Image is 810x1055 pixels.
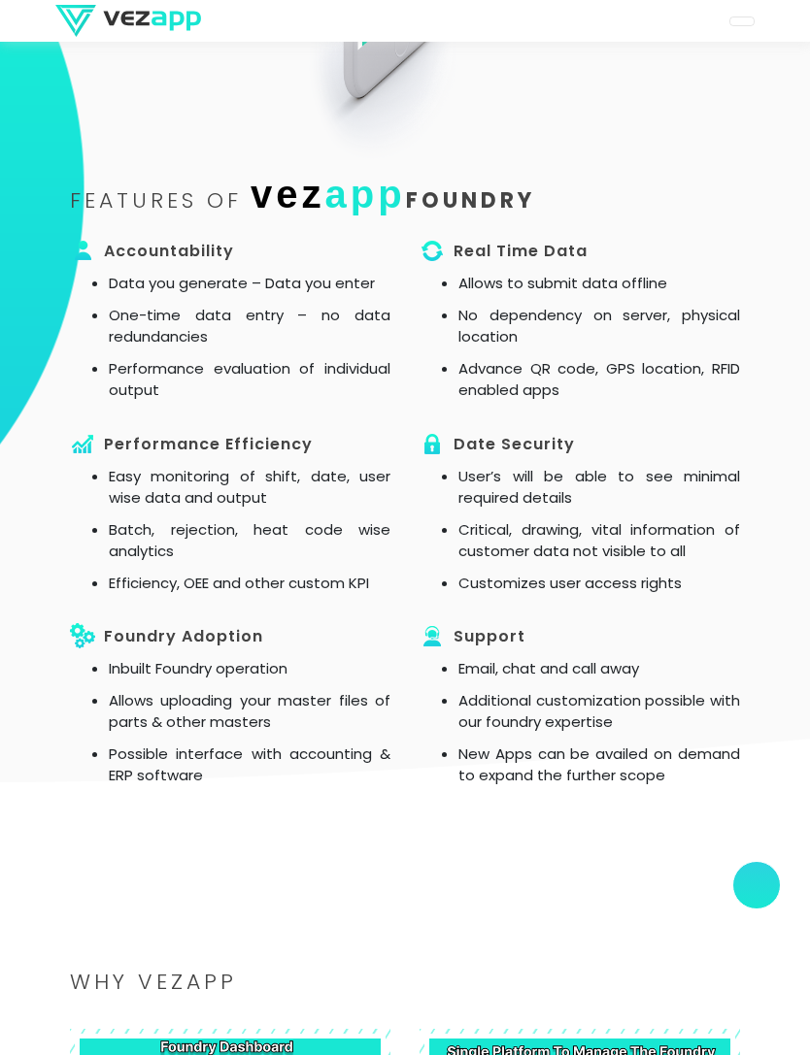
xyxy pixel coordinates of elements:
[713,958,787,1032] iframe: Drift Widget Chat Controller
[420,623,445,648] img: icon
[420,431,445,456] img: icon
[109,519,390,563] li: Batch, rejection, heat code wise analytics
[55,5,201,37] img: logo
[109,658,390,680] li: Inbuilt Foundry operation
[729,16,755,26] button: Toggle navigation
[109,273,390,295] li: Data you generate – Data you enter
[420,238,740,265] h3: Real Time Data
[70,238,95,263] img: icon
[70,623,390,650] h3: Foundry Adoption
[420,431,740,458] h3: Date Security
[458,358,740,402] li: Advance QR code, GPS location, RFID enabled apps
[70,238,390,265] h3: Accountability
[70,431,390,458] h3: Performance Efficiency
[458,466,740,510] li: User’s will be able to see minimal required details
[458,519,740,563] li: Critical, drawing, vital information of customer data not visible to all
[70,175,740,214] h2: features of
[109,743,390,787] li: Possible interface with accounting & ERP software
[70,431,95,456] img: icon
[109,690,390,734] li: Allows uploading your master files of parts & other masters
[109,358,390,402] li: Performance evaluation of individual output
[242,185,535,215] span: FOUNDRY
[109,573,390,595] li: Efficiency, OEE and other custom KPI
[420,623,740,650] h3: support
[458,305,740,348] li: No dependency on server, physical location
[420,238,445,263] img: icon
[458,273,740,295] li: Allows to submit data offline
[458,573,740,595] li: Customizes user access rights
[410,756,798,970] iframe: Drift Widget Chat Window
[70,972,740,993] h2: Why VEZAPP
[109,466,390,510] li: Easy monitoring of shift, date, user wise data and output
[70,623,95,648] img: icon
[251,173,325,215] span: vez
[109,305,390,348] li: One-time data entry – no data redundancies
[458,690,740,734] li: Additional customization possible with our foundry expertise
[458,658,740,680] li: Email, chat and call away
[458,743,740,787] li: New Apps can be availed on demand to expand the further scope
[325,173,406,215] span: app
